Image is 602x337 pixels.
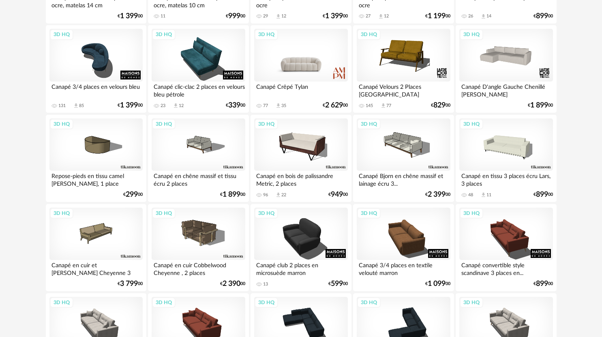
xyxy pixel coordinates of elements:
div: € 00 [328,192,348,197]
div: € 00 [123,192,143,197]
div: 3D HQ [152,297,176,308]
div: 3D HQ [357,297,381,308]
div: 145 [366,103,373,109]
span: 1 399 [120,13,138,19]
div: € 00 [533,192,553,197]
span: 599 [331,281,343,287]
div: 3D HQ [460,119,483,129]
div: € 00 [328,281,348,287]
div: € 00 [425,192,450,197]
div: 3D HQ [255,119,278,129]
div: 12 [281,13,286,19]
a: 3D HQ Canapé convertible style scandinave 3 places en... €89900 [456,204,556,292]
a: 3D HQ Canapé 3/4 places en velours bleu 131 Download icon 85 €1 39900 [46,25,146,113]
div: € 00 [226,13,245,19]
div: Canapé convertible style scandinave 3 places en... [459,260,553,276]
div: € 00 [528,103,553,108]
span: 2 390 [223,281,240,287]
a: 3D HQ Canapé en tissu 3 places écru Lars, 3 places 48 Download icon 11 €89900 [456,115,556,202]
div: 13 [263,281,268,287]
div: € 00 [323,103,348,108]
a: 3D HQ Canapé Crêpé Tylan 77 Download icon 35 €2 62900 [251,25,351,113]
span: Download icon [275,192,281,198]
a: 3D HQ Canapé en bois de palissandre Metric, 2 places 96 Download icon 22 €94900 [251,115,351,202]
div: 48 [468,192,473,198]
div: 3D HQ [152,119,176,129]
span: 829 [433,103,446,108]
div: 11 [486,192,491,198]
span: 1 399 [120,103,138,108]
div: Canapé 3/4 places en velours bleu [49,82,143,98]
a: 3D HQ Canapé 3/4 places en textile velouté marron €1 09900 [353,204,454,292]
span: 899 [536,13,548,19]
div: 3D HQ [152,29,176,40]
div: 77 [263,103,268,109]
span: Download icon [275,103,281,109]
span: 3 799 [120,281,138,287]
span: Download icon [173,103,179,109]
span: 1 399 [325,13,343,19]
div: 3D HQ [460,297,483,308]
div: Canapé en chêne massif et tissu écru 2 places [GEOGRAPHIC_DATA] [152,171,245,187]
div: Canapé en bois de palissandre Metric, 2 places [254,171,347,187]
div: 3D HQ [152,208,176,219]
span: 999 [228,13,240,19]
span: 1 199 [428,13,446,19]
div: 85 [79,103,84,109]
div: 77 [386,103,391,109]
div: 3D HQ [460,29,483,40]
div: 3D HQ [460,208,483,219]
span: 2 399 [428,192,446,197]
div: Canapé en cuir Cobbelwood Cheyenne , 2 places [152,260,245,276]
span: Download icon [380,103,386,109]
div: Canapé en cuir et [PERSON_NAME] Cheyenne 3 places [49,260,143,276]
div: € 00 [533,13,553,19]
div: 3D HQ [255,29,278,40]
div: 26 [468,13,473,19]
div: € 00 [220,281,245,287]
span: Download icon [73,103,79,109]
div: Canapé 3/4 places en textile velouté marron [357,260,450,276]
span: 2 629 [325,103,343,108]
div: € 00 [431,103,450,108]
div: 12 [384,13,389,19]
div: € 00 [323,13,348,19]
span: Download icon [480,192,486,198]
a: 3D HQ Canapé club 2 places en microsuède marron 13 €59900 [251,204,351,292]
span: 1 899 [530,103,548,108]
span: Download icon [275,13,281,19]
div: € 00 [533,281,553,287]
div: 3D HQ [50,29,73,40]
a: 3D HQ Canapé en cuir et [PERSON_NAME] Cheyenne 3 places €3 79900 [46,204,146,292]
div: 3D HQ [50,297,73,308]
span: 899 [536,192,548,197]
a: 3D HQ Canapé en chêne massif et tissu écru 2 places [GEOGRAPHIC_DATA] €1 89900 [148,115,249,202]
div: € 00 [425,13,450,19]
div: € 00 [226,103,245,108]
div: Canapé Bjorn en chêne massif et lainage écru 3... [357,171,450,187]
div: Canapé en tissu 3 places écru Lars, 3 places [459,171,553,187]
span: Download icon [480,13,486,19]
a: 3D HQ Canapé Velours 2 Places [GEOGRAPHIC_DATA] 145 Download icon 77 €82900 [353,25,454,113]
span: 1 899 [223,192,240,197]
div: 27 [366,13,371,19]
div: 96 [263,192,268,198]
div: € 00 [118,281,143,287]
div: € 00 [118,13,143,19]
div: € 00 [220,192,245,197]
div: 3D HQ [50,208,73,219]
div: 3D HQ [50,119,73,129]
div: 3D HQ [357,208,381,219]
div: Canapé clic-clac 2 places en velours bleu pétrole [152,82,245,98]
div: 35 [281,103,286,109]
span: 339 [228,103,240,108]
a: 3D HQ Repose-pieds en tissu camel [PERSON_NAME], 1 place €29900 [46,115,146,202]
div: € 00 [118,103,143,108]
a: 3D HQ Canapé en cuir Cobbelwood Cheyenne , 2 places €2 39000 [148,204,249,292]
div: 22 [281,192,286,198]
div: 14 [486,13,491,19]
span: 949 [331,192,343,197]
div: Canapé Crêpé Tylan [254,82,347,98]
div: 3D HQ [357,119,381,129]
span: 899 [536,281,548,287]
